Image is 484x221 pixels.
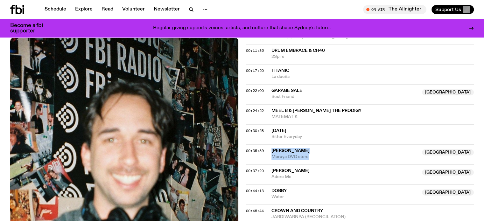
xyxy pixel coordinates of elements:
[271,194,418,200] span: Water
[271,134,474,140] span: Bitter Everyday
[246,209,264,213] button: 00:45:44
[246,88,264,93] span: 00:22:00
[246,169,264,173] button: 00:37:20
[246,68,264,73] span: 00:17:50
[271,88,302,93] span: Garage Sale
[246,149,264,153] button: 00:35:39
[271,48,325,53] span: Drum Embrace & ch40
[271,68,289,73] span: Titanic
[246,109,264,113] button: 00:24:52
[435,7,461,12] span: Support Us
[246,89,264,93] button: 00:22:00
[246,69,264,73] button: 00:17:50
[271,189,287,193] span: DOBBY
[422,189,474,196] span: [GEOGRAPHIC_DATA]
[246,188,264,193] span: 00:44:13
[153,25,331,31] p: Regular giving supports voices, artists, and culture that shape Sydney’s future.
[422,149,474,155] span: [GEOGRAPHIC_DATA]
[246,49,264,52] button: 00:11:36
[271,214,474,220] span: JARDIWARNPA (RECONCILIATION)
[422,89,474,95] span: [GEOGRAPHIC_DATA]
[41,5,70,14] a: Schedule
[363,5,426,14] button: On AirThe Allnighter
[422,169,474,176] span: [GEOGRAPHIC_DATA]
[271,54,474,60] span: 2Spire
[271,128,286,133] span: [DATE]
[271,108,361,113] span: Meel B & [PERSON_NAME] The Prodigy
[246,148,264,153] span: 00:35:39
[10,23,51,34] h3: Become a fbi supporter
[271,148,310,153] span: [PERSON_NAME]
[246,48,264,53] span: 00:11:36
[271,74,474,80] span: La dueña
[246,129,264,133] button: 00:30:58
[271,174,418,180] span: Adore Me
[246,108,264,113] span: 00:24:52
[271,169,310,173] span: [PERSON_NAME]
[246,189,264,193] button: 00:44:13
[271,114,474,120] span: MATEMATIK
[246,168,264,173] span: 00:37:20
[271,209,323,213] span: Crown and Country
[271,94,418,100] span: Best Friend
[150,5,184,14] a: Newsletter
[431,5,474,14] button: Support Us
[246,208,264,213] span: 00:45:44
[246,128,264,133] span: 00:30:58
[98,5,117,14] a: Read
[71,5,96,14] a: Explore
[118,5,149,14] a: Volunteer
[271,154,418,160] span: Moruya DVD store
